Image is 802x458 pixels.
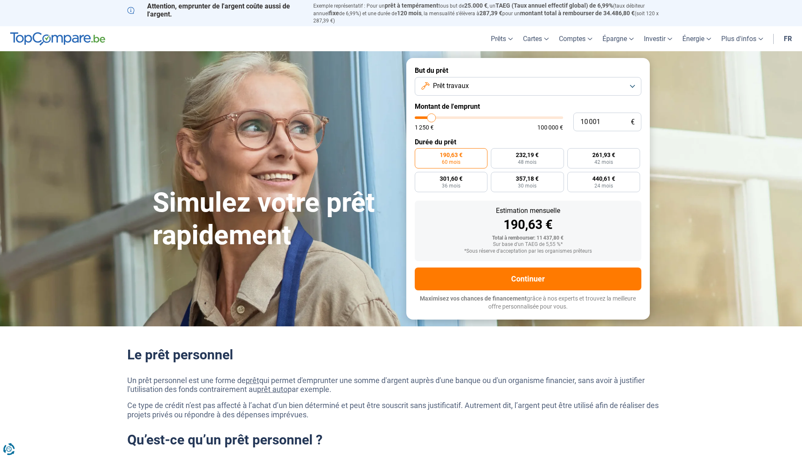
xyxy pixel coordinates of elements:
[415,268,641,290] button: Continuer
[631,119,635,126] span: €
[313,2,675,24] p: Exemple représentatif : Pour un tous but de , un (taux débiteur annuel de 6,99%) et une durée de ...
[554,26,597,51] a: Comptes
[127,432,675,448] h2: Qu’est-ce qu’un prêt personnel ?
[10,32,105,46] img: TopCompare
[246,376,259,385] a: prêt
[415,77,641,96] button: Prêt travaux
[716,26,768,51] a: Plus d'infos
[520,10,635,17] span: montant total à rembourser de 34.486,80 €
[518,160,536,165] span: 48 mois
[464,2,487,9] span: 25.000 €
[594,183,613,188] span: 24 mois
[495,2,613,9] span: TAEG (Taux annuel effectif global) de 6,99%
[537,124,563,130] span: 100 000 €
[422,218,635,231] div: 190,63 €
[127,347,675,363] h2: Le prêt personnel
[677,26,716,51] a: Énergie
[516,176,539,182] span: 357,18 €
[415,295,641,311] p: grâce à nos experts et trouvez la meilleure offre personnalisée pour vous.
[257,385,287,394] a: prêt auto
[422,248,635,254] div: *Sous réserve d'acceptation par les organismes prêteurs
[127,2,303,18] p: Attention, emprunter de l'argent coûte aussi de l'argent.
[518,183,536,188] span: 30 mois
[397,10,422,17] span: 120 mois
[479,10,502,17] span: 287,39 €
[486,26,518,51] a: Prêts
[415,138,641,146] label: Durée du prêt
[415,124,434,130] span: 1 250 €
[385,2,438,9] span: prêt à tempérament
[442,160,460,165] span: 60 mois
[153,187,396,252] h1: Simulez votre prêt rapidement
[597,26,639,51] a: Épargne
[516,152,539,158] span: 232,19 €
[127,376,675,394] p: Un prêt personnel est une forme de qui permet d'emprunter une somme d'argent auprès d'une banque ...
[420,295,527,302] span: Maximisez vos chances de financement
[594,160,613,165] span: 42 mois
[415,102,641,110] label: Montant de l'emprunt
[422,235,635,241] div: Total à rembourser: 11 437,80 €
[592,152,615,158] span: 261,93 €
[518,26,554,51] a: Cartes
[592,176,615,182] span: 440,61 €
[422,207,635,214] div: Estimation mensuelle
[779,26,797,51] a: fr
[422,242,635,248] div: Sur base d'un TAEG de 5,55 %*
[440,152,463,158] span: 190,63 €
[442,183,460,188] span: 36 mois
[639,26,677,51] a: Investir
[127,401,675,419] p: Ce type de crédit n’est pas affecté à l’achat d’un bien déterminé et peut être souscrit sans just...
[329,10,339,17] span: fixe
[440,176,463,182] span: 301,60 €
[415,66,641,74] label: But du prêt
[433,81,469,91] span: Prêt travaux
